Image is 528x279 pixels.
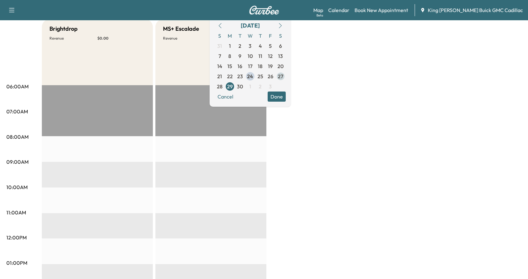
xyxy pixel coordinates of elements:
p: 10:00AM [6,183,28,191]
span: 4 [259,42,262,50]
span: 11 [258,52,262,60]
span: M [225,31,235,41]
img: Curbee Logo [249,6,279,15]
span: 2 [259,83,262,90]
p: 01:00PM [6,259,27,267]
button: Done [268,92,286,102]
span: 18 [258,62,263,70]
div: [DATE] [241,21,260,30]
span: 7 [218,52,221,60]
span: 6 [279,42,282,50]
span: 1 [229,42,231,50]
p: 06:00AM [6,83,29,90]
span: 21 [217,73,222,80]
h5: Brightdrop [49,24,78,33]
p: 08:00AM [6,133,29,141]
p: Revenue [49,36,97,41]
span: 19 [268,62,273,70]
p: 11:00AM [6,209,26,216]
span: 31 [217,42,222,50]
span: 5 [269,42,272,50]
span: 23 [237,73,243,80]
span: 24 [247,73,253,80]
span: 1 [249,83,251,90]
span: 26 [268,73,273,80]
span: 9 [238,52,241,60]
span: 25 [257,73,263,80]
span: King [PERSON_NAME] Buick GMC Cadillac [428,6,523,14]
a: Book New Appointment [355,6,408,14]
span: 2 [238,42,241,50]
span: 3 [249,42,251,50]
span: 16 [238,62,242,70]
h5: MS+ Escalade [163,24,199,33]
span: 10 [248,52,253,60]
button: Cancel [215,92,236,102]
span: 15 [227,62,232,70]
span: 20 [277,62,284,70]
span: 8 [228,52,231,60]
span: 3 [269,83,272,90]
a: Calendar [328,6,349,14]
p: Revenue [163,36,211,41]
span: 27 [278,73,283,80]
span: S [276,31,286,41]
span: 17 [248,62,252,70]
span: 14 [217,62,222,70]
p: 12:00PM [6,234,27,241]
span: 22 [227,73,233,80]
div: Beta [316,13,323,18]
span: W [245,31,255,41]
span: S [215,31,225,41]
span: T [255,31,265,41]
span: 29 [227,83,233,90]
span: 30 [237,83,243,90]
p: $ 0.00 [97,36,145,41]
span: 28 [217,83,223,90]
span: 13 [278,52,283,60]
p: 09:00AM [6,158,29,166]
span: 12 [268,52,273,60]
span: F [265,31,276,41]
span: T [235,31,245,41]
a: MapBeta [313,6,323,14]
p: 07:00AM [6,108,28,115]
